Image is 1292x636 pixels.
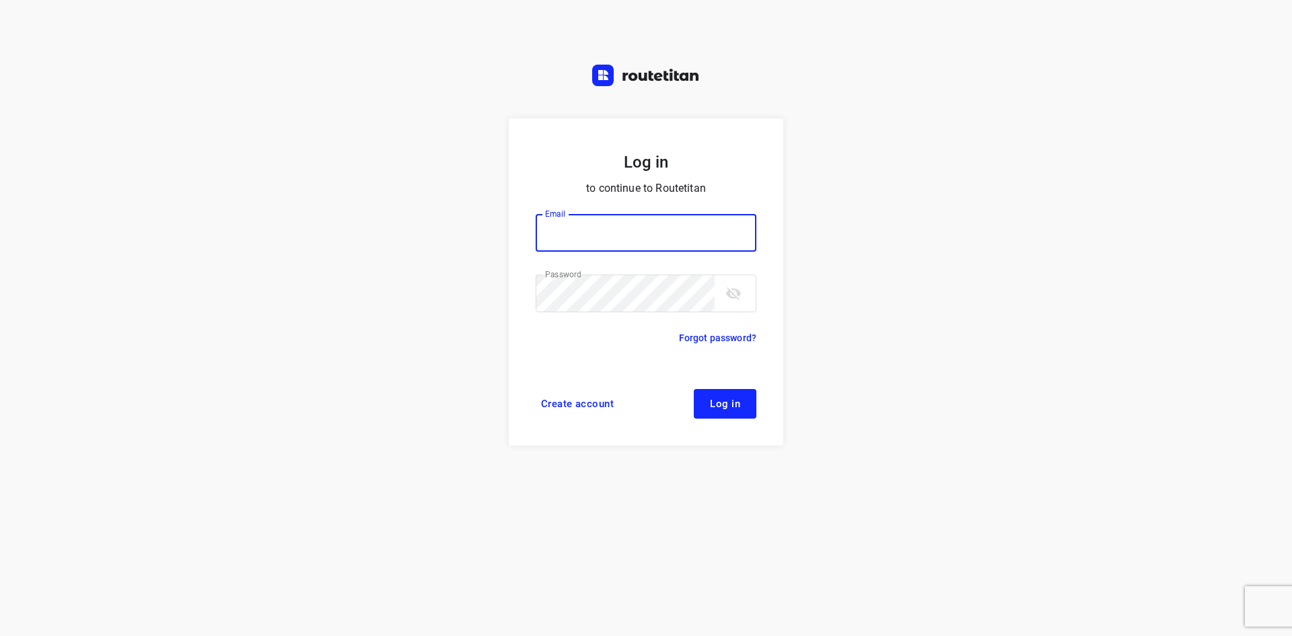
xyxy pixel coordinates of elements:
[541,398,614,409] span: Create account
[536,389,619,419] a: Create account
[592,65,700,86] img: Routetitan
[592,65,700,90] a: Routetitan
[536,151,756,174] h5: Log in
[720,280,747,307] button: toggle password visibility
[710,398,740,409] span: Log in
[694,389,756,419] button: Log in
[679,330,756,346] a: Forgot password?
[536,179,756,198] p: to continue to Routetitan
